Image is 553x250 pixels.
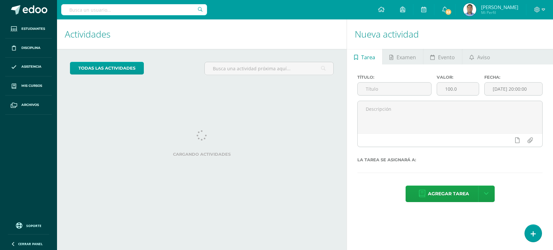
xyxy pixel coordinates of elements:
span: Mi Perfil [481,10,518,15]
h1: Nueva actividad [355,19,545,49]
span: Examen [397,50,416,65]
a: Disciplina [5,39,52,58]
a: Archivos [5,96,52,115]
span: Mis cursos [21,83,42,88]
input: Busca una actividad próxima aquí... [205,62,333,75]
span: [PERSON_NAME] [481,4,518,10]
label: La tarea se asignará a: [357,157,543,162]
a: Aviso [462,49,497,64]
a: Tarea [347,49,382,64]
a: Mis cursos [5,76,52,96]
a: Estudiantes [5,19,52,39]
label: Valor: [437,75,479,80]
span: Cerrar panel [18,242,43,246]
a: Evento [423,49,462,64]
label: Cargando actividades [70,152,334,157]
img: 32cd89bb7bd1161f90f278858deda293.png [463,3,476,16]
span: Soporte [26,223,41,228]
span: Tarea [361,50,375,65]
a: Soporte [8,221,49,230]
h1: Actividades [65,19,339,49]
input: Título [358,83,431,95]
label: Título: [357,75,432,80]
span: 53 [445,8,452,16]
span: Estudiantes [21,26,45,31]
span: Aviso [477,50,490,65]
input: Puntos máximos [437,83,479,95]
label: Fecha: [484,75,543,80]
span: Disciplina [21,45,40,51]
span: Evento [438,50,455,65]
a: Examen [383,49,423,64]
input: Fecha de entrega [485,83,542,95]
span: Asistencia [21,64,41,69]
a: todas las Actividades [70,62,144,74]
input: Busca un usuario... [61,4,207,15]
span: Archivos [21,102,39,108]
a: Asistencia [5,58,52,77]
span: Agregar tarea [428,186,469,202]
